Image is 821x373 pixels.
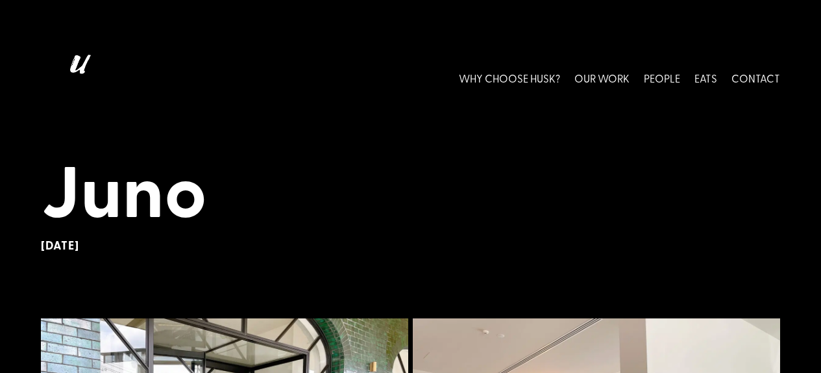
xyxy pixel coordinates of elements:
a: PEOPLE [644,49,680,107]
a: EATS [694,49,717,107]
h1: Juno [41,146,780,238]
a: CONTACT [731,49,780,107]
a: WHY CHOOSE HUSK? [459,49,560,107]
a: OUR WORK [574,49,630,107]
h6: [DATE] [41,238,780,253]
img: Husk logo [41,49,112,107]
